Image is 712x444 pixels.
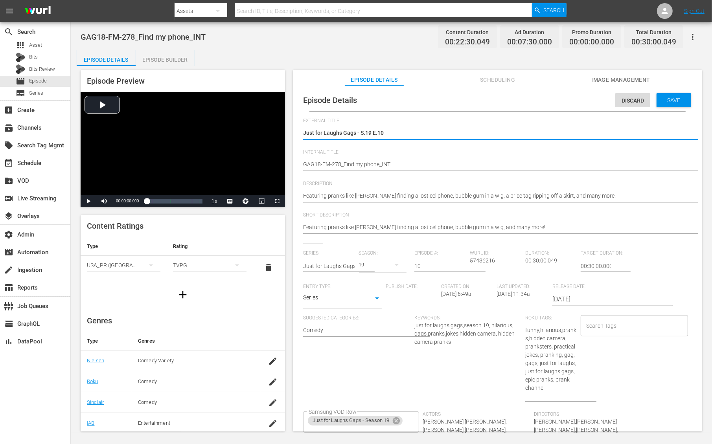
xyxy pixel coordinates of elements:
[303,293,382,305] div: Series
[238,195,254,207] button: Jump To Time
[16,40,25,50] span: Asset
[16,88,25,98] span: Series
[303,223,688,233] textarea: Featuring pranks like [PERSON_NAME] finding a lost cellphone, bubble gum in a wig, and many more!
[87,316,112,325] span: Genres
[4,105,13,115] span: Create
[4,194,13,203] span: Live Streaming
[81,32,206,42] span: GAG18-FM-278_Find my phone_INT
[303,95,357,105] span: Episode Details
[386,291,390,297] span: ---
[147,199,202,204] div: Progress Bar
[497,291,530,297] span: [DATE] 11:34a
[525,326,577,400] textarea: funny,hilarious,pranks,hidden camera, pranksters, practical jokes, pranking, gag, gags, just for ...
[303,250,355,257] span: Series:
[16,53,25,62] div: Bits
[303,149,688,156] span: Internal Title
[684,8,705,14] a: Sign Out
[386,284,437,290] span: Publish Date:
[4,319,13,328] span: GraphQL
[87,221,144,231] span: Content Ratings
[308,416,402,426] div: Just for Laughs Gags - Season 19
[206,195,222,207] button: Playback Rate
[303,212,688,218] span: Short Description
[173,254,247,276] div: TVPG
[87,420,94,426] a: IAB
[581,250,632,257] span: Target Duration:
[303,160,688,170] textarea: GAG18-FM-278_Find my phone_INT
[303,129,688,138] textarea: Just for Laughs Gags - S.19 E.10
[87,358,104,363] a: Nielsen
[4,176,13,185] span: VOD
[569,38,614,47] span: 00:00:00.000
[87,254,160,276] div: USA_PR ([GEOGRAPHIC_DATA])
[4,337,13,346] span: DataPool
[29,77,47,85] span: Episode
[661,97,687,103] span: Save
[29,41,42,49] span: Asset
[87,399,104,405] a: Sinclair
[657,93,691,107] button: Save
[442,284,493,290] span: Created On:
[470,250,521,257] span: Wurl ID:
[136,50,195,69] div: Episode Builder
[19,2,57,20] img: ans4CAIJ8jUAAAAAAAAAAAAAAAAAAAAAAAAgQb4GAAAAAAAAAAAAAAAAAAAAAAAAJMjXAAAAAAAAAAAAAAAAAAAAAAAAgAT5G...
[445,38,490,47] span: 00:22:30.049
[468,75,527,85] span: Scheduling
[29,65,55,73] span: Bits Review
[615,93,650,107] button: Discard
[303,181,688,187] span: Description
[222,195,238,207] button: Captions
[4,27,13,37] span: Search
[4,248,13,257] span: Automation
[532,3,567,17] button: Search
[4,141,13,150] span: Search Tag Mgmt
[631,27,676,38] div: Total Duration
[359,250,410,257] span: Season:
[4,283,13,292] span: Reports
[132,332,261,350] th: Genres
[116,199,139,203] span: 00:00:00.000
[507,38,552,47] span: 00:07:30.000
[16,64,25,74] div: Bits Review
[470,257,495,264] span: 57436216
[359,254,407,276] div: 19
[5,6,14,16] span: menu
[414,250,466,257] span: Episode #:
[81,237,285,280] table: simple table
[534,411,641,418] span: Directors
[81,92,285,207] div: Video Player
[414,315,521,321] span: Keywords:
[308,417,394,424] span: Just for Laughs Gags - Season 19
[525,257,557,264] span: 00:30:00.049
[525,315,577,321] span: Roku Tags:
[303,118,688,124] span: External Title
[631,38,676,47] span: 00:30:00.049
[543,3,564,17] span: Search
[136,50,195,66] button: Episode Builder
[414,322,515,345] span: just for laughs,gags,season 19, hilarious, gags,pranks,jokes,hidden camera, hidden camera pranks
[303,326,410,336] textarea: Comedy
[77,50,136,69] div: Episode Details
[552,284,653,290] span: Release Date:
[303,284,382,290] span: Entry Type:
[525,250,577,257] span: Duration:
[29,89,43,97] span: Series
[269,195,285,207] button: Fullscreen
[507,27,552,38] div: Ad Duration
[303,315,410,321] span: Suggested Categories:
[4,230,13,239] span: Admin
[345,75,404,85] span: Episode Details
[77,50,136,66] button: Episode Details
[4,158,13,168] span: Schedule
[445,27,490,38] div: Content Duration
[591,75,650,85] span: Image Management
[442,291,472,297] span: [DATE] 6:49a
[81,332,132,350] th: Type
[497,284,548,290] span: Last Updated:
[254,195,269,207] button: Picture-in-Picture
[4,301,13,311] span: Job Queues
[534,418,618,441] span: [PERSON_NAME],[PERSON_NAME] [PERSON_NAME],[PERSON_NAME],[PERSON_NAME]
[87,378,98,384] a: Roku
[16,77,25,86] span: Episode
[29,53,38,61] span: Bits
